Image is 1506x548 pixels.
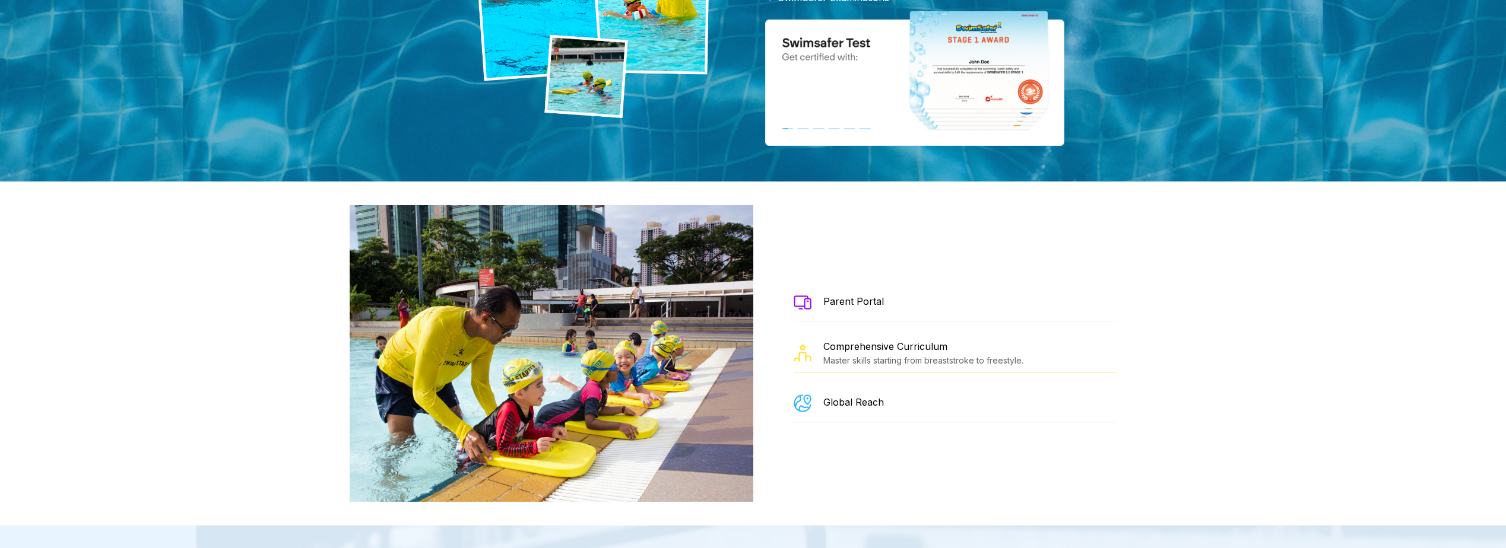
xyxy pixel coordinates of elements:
[823,295,884,307] div: Parent Portal
[794,394,811,412] img: a happy child attending a group swimming lesson for kids
[823,355,1023,365] div: Master skills starting from breaststroke to freestyle.
[794,344,811,362] img: a swimming coach for kids giving individualised feedback
[823,396,884,408] div: Global Reach
[345,205,757,502] img: a swimming coach for kids giving individualised feedback
[765,9,1064,146] img: SwimSafer Stage 1 Award certificate
[794,295,811,309] img: The Swim Starter coach with kids attending a swimming lesson
[823,340,1023,352] div: Comprehensive Curriculum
